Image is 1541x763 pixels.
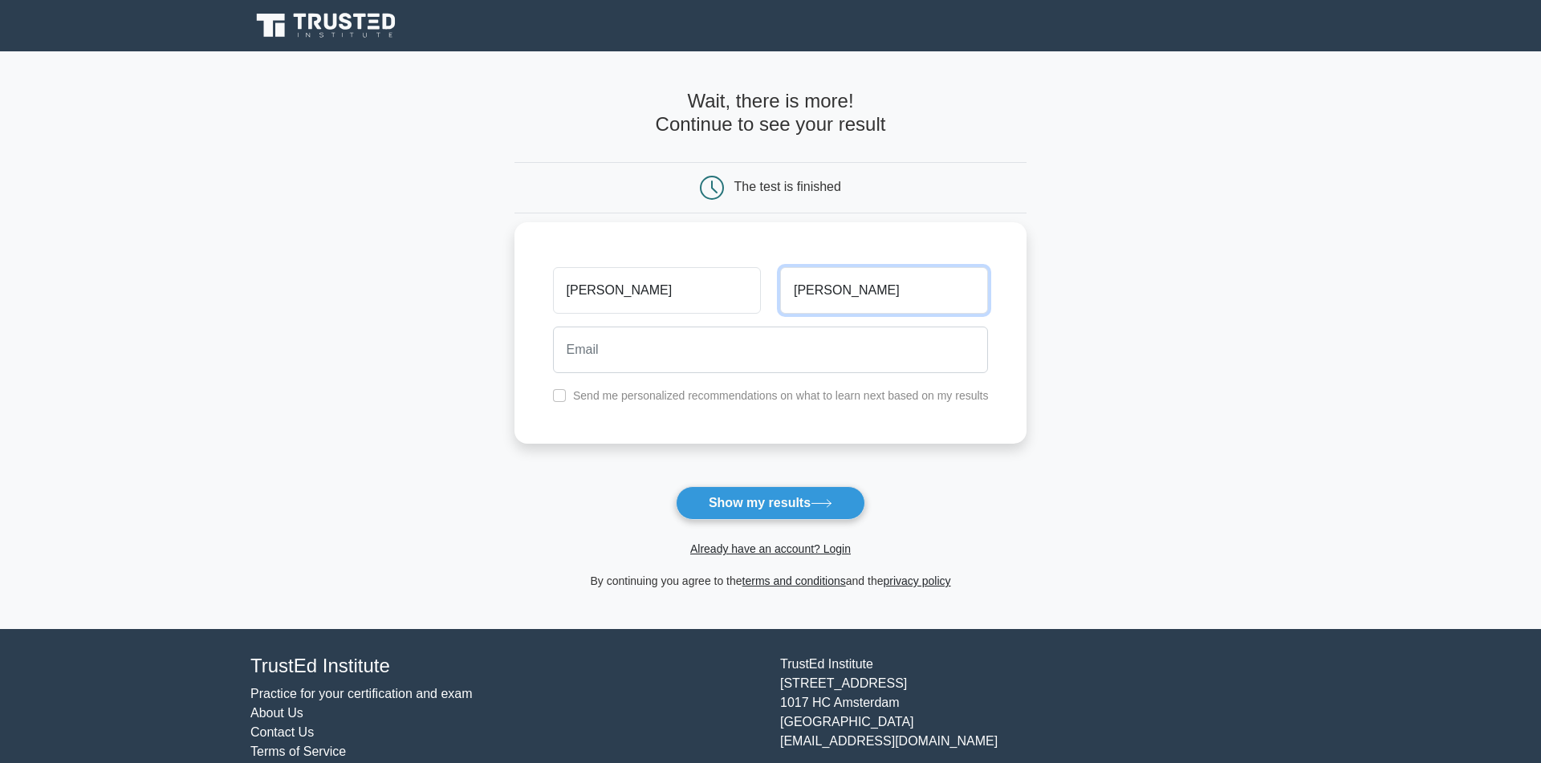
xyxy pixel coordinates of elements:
input: Email [553,327,989,373]
a: Practice for your certification and exam [250,687,473,700]
button: Show my results [676,486,865,520]
a: Terms of Service [250,745,346,758]
a: terms and conditions [742,574,846,587]
h4: TrustEd Institute [250,655,761,678]
a: Already have an account? Login [690,542,851,555]
input: Last name [780,267,988,314]
a: privacy policy [884,574,951,587]
h4: Wait, there is more! Continue to see your result [514,90,1027,136]
label: Send me personalized recommendations on what to learn next based on my results [573,389,989,402]
div: The test is finished [734,180,841,193]
div: By continuing you agree to the and the [505,571,1037,591]
a: About Us [250,706,303,720]
input: First name [553,267,761,314]
a: Contact Us [250,725,314,739]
